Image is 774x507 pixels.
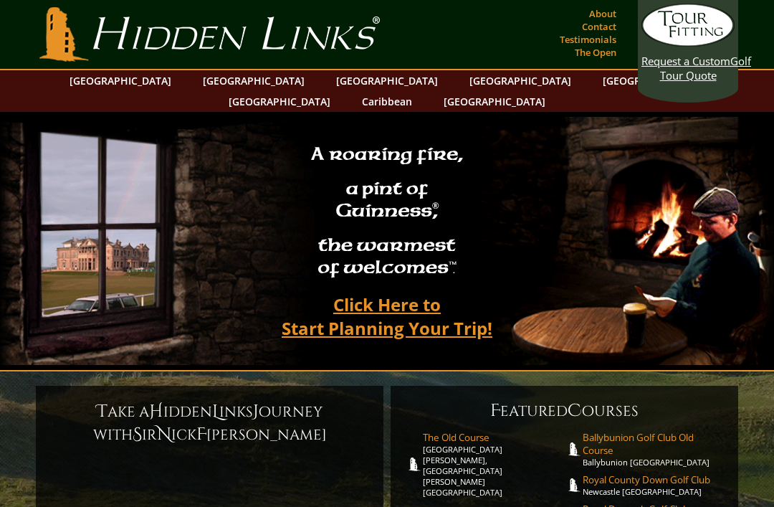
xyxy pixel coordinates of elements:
a: [GEOGRAPHIC_DATA] [329,70,445,91]
a: The Open [571,42,620,62]
a: About [586,4,620,24]
span: The Old Course [423,431,565,444]
h6: eatured ourses [405,399,724,422]
a: Ballybunion Golf Club Old CourseBallybunion [GEOGRAPHIC_DATA] [583,431,725,468]
span: L [212,400,219,423]
a: [GEOGRAPHIC_DATA] [221,91,338,112]
span: S [133,423,142,446]
a: Request a CustomGolf Tour Quote [641,4,735,82]
span: Royal County Down Golf Club [583,473,725,486]
a: Royal County Down Golf ClubNewcastle [GEOGRAPHIC_DATA] [583,473,725,497]
span: H [149,400,163,423]
a: [GEOGRAPHIC_DATA] [436,91,553,112]
h6: ake a idden inks ourney with ir ick [PERSON_NAME] [50,400,369,446]
a: [GEOGRAPHIC_DATA] [62,70,178,91]
h2: A roaring fire, a pint of Guinness , the warmest of welcomes™. [302,137,472,288]
span: F [490,399,500,422]
span: F [196,423,206,446]
a: [GEOGRAPHIC_DATA] [596,70,712,91]
a: Click Here toStart Planning Your Trip! [267,288,507,345]
a: [GEOGRAPHIC_DATA] [196,70,312,91]
a: [GEOGRAPHIC_DATA] [462,70,578,91]
span: Ballybunion Golf Club Old Course [583,431,725,457]
a: The Old Course[GEOGRAPHIC_DATA][PERSON_NAME], [GEOGRAPHIC_DATA][PERSON_NAME] [GEOGRAPHIC_DATA] [423,431,565,498]
a: Testimonials [556,29,620,49]
a: Contact [578,16,620,37]
span: J [253,400,259,423]
a: Caribbean [355,91,419,112]
span: N [157,423,171,446]
span: T [97,400,107,423]
span: Request a Custom [641,54,730,68]
span: C [568,399,582,422]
